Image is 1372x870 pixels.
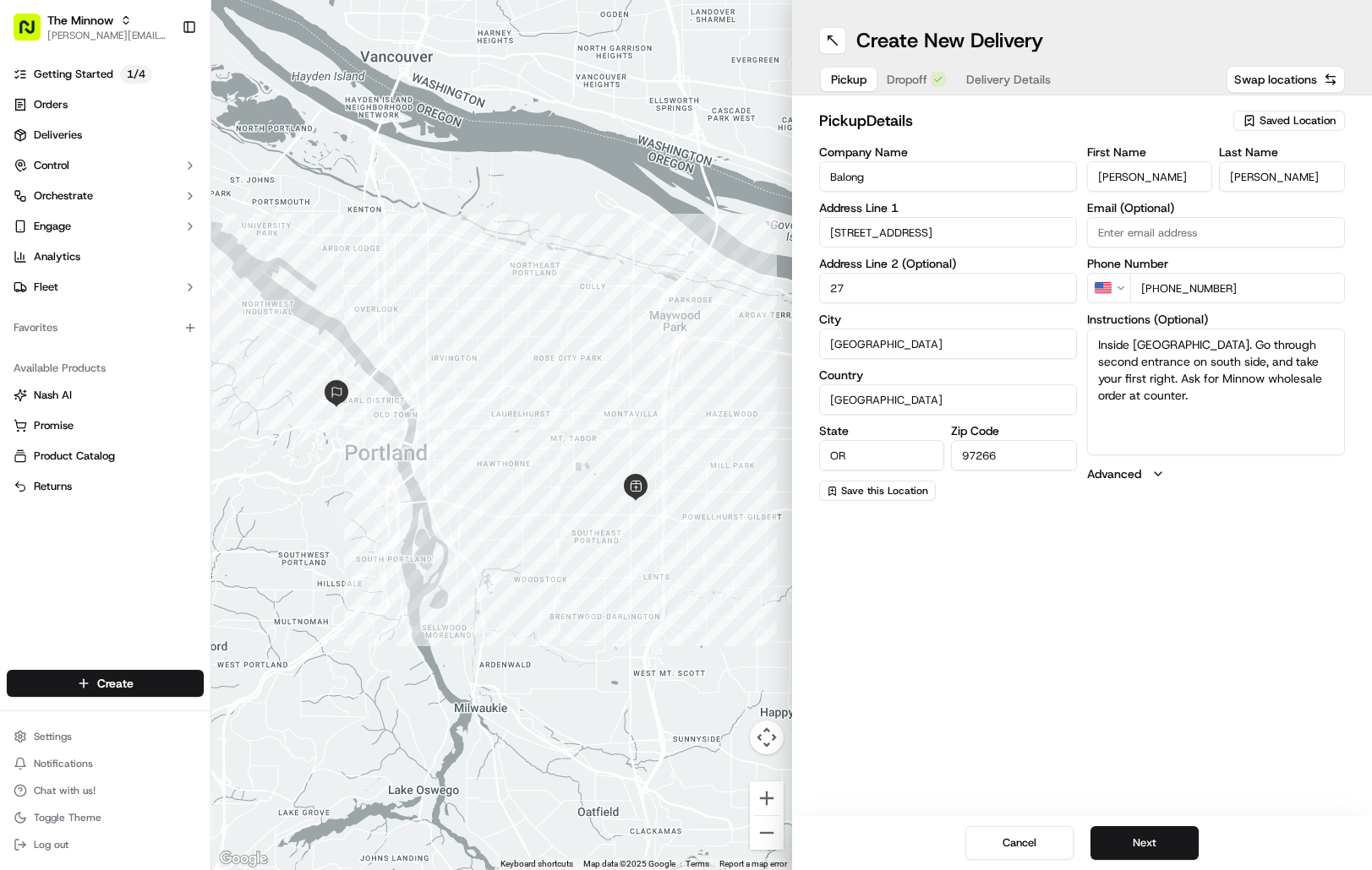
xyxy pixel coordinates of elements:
input: Got a question? Start typing here... [44,109,304,127]
img: Nash [17,17,51,51]
img: Google [216,848,271,870]
a: Report a map error [719,859,787,868]
button: The Minnow[PERSON_NAME][EMAIL_ADDRESS][DOMAIN_NAME] [7,7,175,47]
div: Available Products [7,355,204,382]
input: Apartment, suite, unit, etc. [819,273,1077,303]
span: Returns [34,479,72,494]
button: Returns [7,473,204,500]
button: Create [7,670,204,697]
button: Cancel [965,826,1074,860]
span: Pickup [831,71,866,88]
button: Promise [7,412,204,439]
span: Promise [34,418,74,433]
button: Zoom in [750,781,784,815]
input: Enter first name [1087,161,1213,192]
a: Powered byPylon [119,372,205,386]
button: Fleet [7,274,204,301]
label: City [819,313,1077,325]
span: Nash AI [34,388,72,403]
span: Orders [34,97,68,112]
div: Start new chat [76,161,277,178]
label: Phone Number [1087,258,1345,269]
span: • [140,262,146,275]
button: Next [1090,826,1199,860]
span: Create [97,675,134,692]
h1: Create New Delivery [856,27,1043,54]
button: See all [262,216,308,237]
span: Pylon [168,373,205,386]
a: Terms (opens in new tab) [686,859,709,868]
button: Advanced [1087,465,1345,482]
input: Enter city [819,329,1077,359]
span: [PERSON_NAME] [52,262,137,275]
span: Engage [34,219,71,234]
span: Save this Location [841,484,928,498]
a: Promise [14,418,197,433]
div: 📗 [17,334,30,347]
a: Returns [14,479,197,494]
div: Past conversations [17,220,113,233]
input: Enter country [819,384,1077,415]
h2: pickup Details [819,109,1224,133]
span: Analytics [34,249,80,264]
button: Map camera controls [750,720,784,754]
a: Open this area in Google Maps (opens a new window) [216,848,271,870]
p: 1 / 4 [120,65,152,84]
label: Last Name [1219,146,1345,158]
button: Log out [7,833,204,856]
img: 1736555255976-a54dd68f-1ca7-489b-9aae-adbdc363a1c4 [17,161,47,192]
label: Country [819,369,1077,381]
button: Settings [7,725,204,748]
label: Email (Optional) [1087,202,1345,214]
input: Enter phone number [1130,273,1345,303]
button: Engage [7,213,204,240]
label: Instructions (Optional) [1087,313,1345,325]
button: Chat with us! [7,779,204,802]
button: Save this Location [819,481,936,501]
span: Saved Location [1260,113,1336,128]
img: 1736555255976-a54dd68f-1ca7-489b-9aae-adbdc363a1c4 [34,263,47,276]
button: The Minnow [47,12,113,29]
span: Control [34,158,69,173]
input: Enter email address [1087,217,1345,247]
input: Enter company name [819,161,1077,192]
label: First Name [1087,146,1213,158]
div: Favorites [7,314,204,341]
span: Settings [34,730,72,743]
label: Advanced [1087,465,1141,482]
button: Notifications [7,752,204,775]
span: Toggle Theme [34,811,101,824]
label: Address Line 2 (Optional) [819,258,1077,269]
p: Welcome 👋 [17,68,308,95]
span: Dropoff [887,71,927,88]
label: State [819,425,945,437]
button: Start new chat [287,166,308,187]
button: Orchestrate [7,182,204,209]
button: Swap locations [1227,66,1345,93]
div: 💻 [143,334,156,347]
span: Orchestrate [34,188,93,204]
div: We're available if you need us! [76,178,232,192]
button: Product Catalog [7,443,204,470]
button: Nash AI [7,382,204,409]
span: Notifications [34,757,93,770]
input: Enter zip code [951,440,1077,470]
span: Fleet [34,280,58,295]
span: [DATE] [150,262,184,275]
button: Saved Location [1233,109,1345,133]
label: Company Name [819,146,1077,158]
img: Brigitte Vinadas [17,246,44,273]
span: Product Catalog [34,449,115,464]
img: 8016278978528_b943e370aa5ada12b00a_72.png [36,161,66,192]
span: Log out [34,838,68,851]
a: Nash AI [14,388,197,403]
button: Toggle Theme [7,806,204,829]
button: [PERSON_NAME][EMAIL_ADDRESS][DOMAIN_NAME] [47,29,168,42]
a: Product Catalog [14,449,197,464]
span: API Documentation [160,332,271,349]
label: Address Line 1 [819,202,1077,214]
button: Zoom out [750,816,784,850]
span: Knowledge Base [34,332,129,349]
a: 📗Knowledge Base [10,325,136,356]
textarea: Inside [GEOGRAPHIC_DATA]. Go through second entrance on south side, and take your first right. As... [1087,329,1345,455]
